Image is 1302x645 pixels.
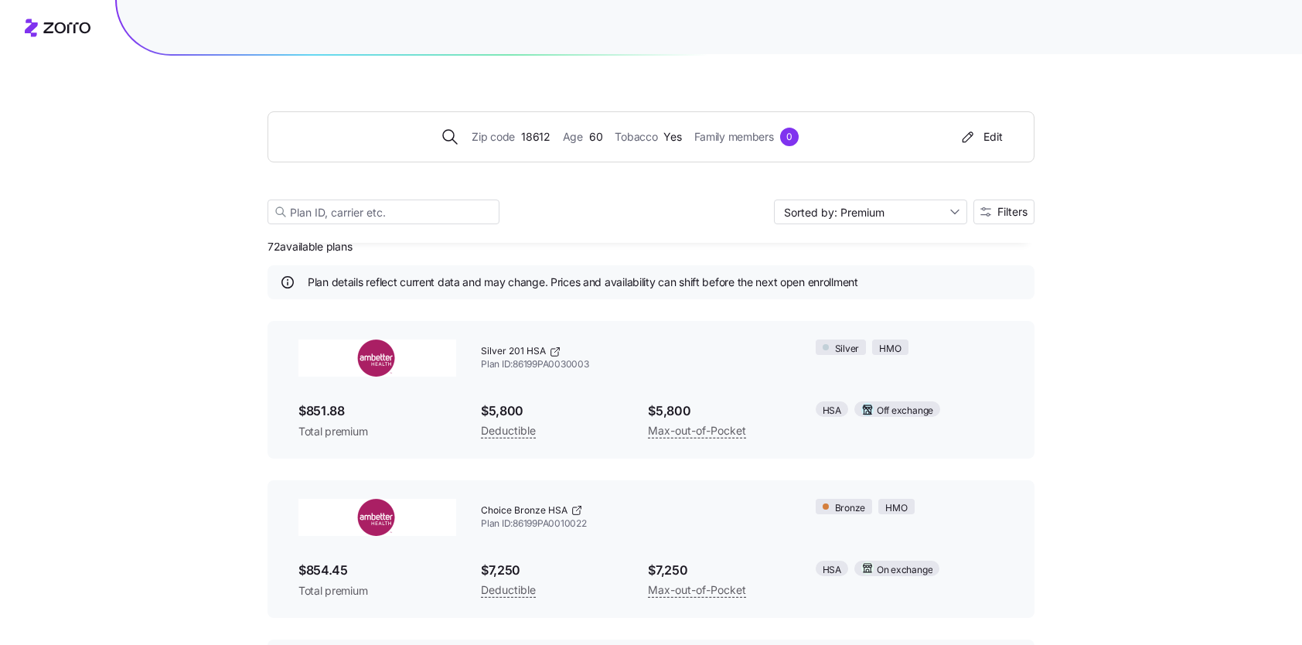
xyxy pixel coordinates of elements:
span: Choice Bronze HSA [481,504,567,517]
input: Plan ID, carrier etc. [268,200,499,224]
input: Sort by [774,200,967,224]
span: Yes [663,128,681,145]
span: Max-out-of-Pocket [648,581,746,599]
img: Ambetter [298,499,456,536]
span: HSA [823,404,841,418]
span: $7,250 [648,561,790,580]
span: 72 available plans [268,239,352,254]
span: $854.45 [298,561,456,580]
button: Filters [973,200,1034,224]
span: Deductible [481,581,536,599]
button: Edit [953,125,1009,149]
span: HMO [879,342,901,357]
span: Bronze [835,501,866,516]
span: Tobacco [615,128,657,145]
img: Ambetter [298,340,456,377]
span: Plan ID: 86199PA0030003 [481,358,791,371]
span: Off exchange [877,404,933,418]
span: 60 [589,128,602,145]
span: Zip code [472,128,515,145]
span: Max-out-of-Pocket [648,421,746,440]
span: 18612 [521,128,550,145]
span: On exchange [877,563,932,578]
span: Age [563,128,583,145]
span: Total premium [298,583,456,599]
span: Plan ID: 86199PA0010022 [481,517,791,531]
span: Silver 201 HSA [481,345,546,358]
span: $5,800 [481,401,623,421]
span: Family members [694,128,774,145]
span: $851.88 [298,401,456,421]
span: HMO [885,501,907,516]
span: Filters [997,206,1028,217]
span: $7,250 [481,561,623,580]
span: HSA [823,563,841,578]
span: Deductible [481,421,536,440]
span: Plan details reflect current data and may change. Prices and availability can shift before the ne... [308,275,858,290]
span: Silver [835,342,860,357]
span: $5,800 [648,401,790,421]
div: Edit [959,129,1003,145]
div: 0 [780,128,799,146]
span: Total premium [298,424,456,439]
